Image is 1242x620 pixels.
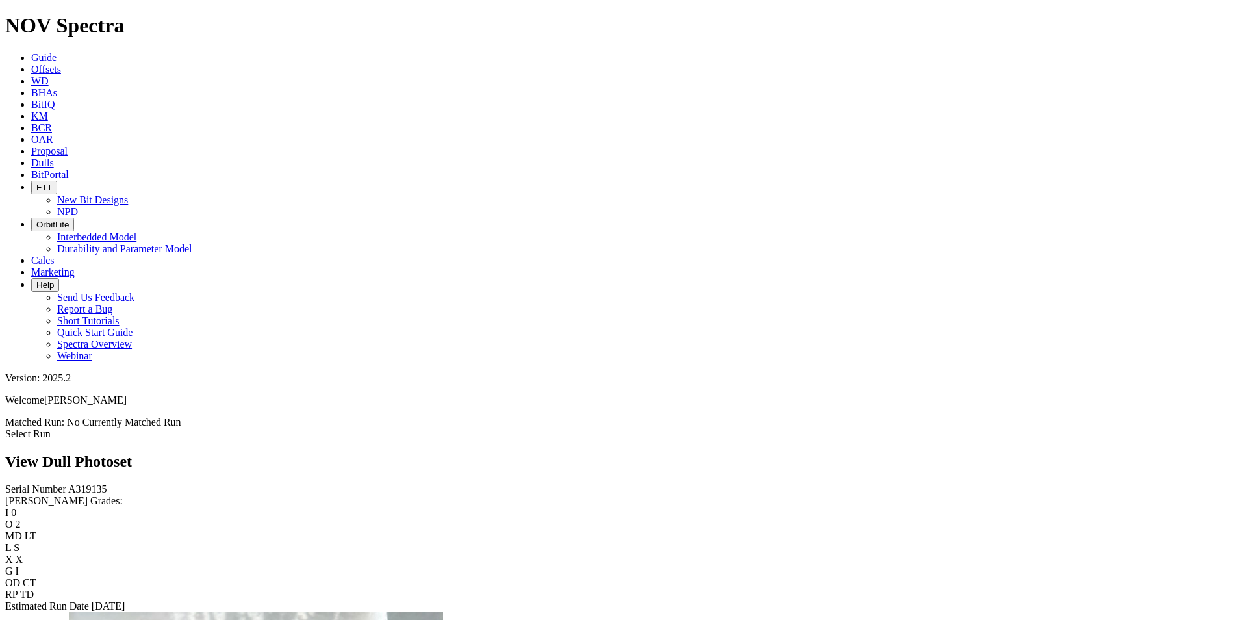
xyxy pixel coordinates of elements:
[36,183,52,192] span: FTT
[31,157,54,168] a: Dulls
[20,589,34,600] span: TD
[44,394,127,406] span: [PERSON_NAME]
[16,519,21,530] span: 2
[5,507,8,518] label: I
[16,554,23,565] span: X
[5,14,1237,38] h1: NOV Spectra
[5,601,89,612] label: Estimated Run Date
[31,75,49,86] a: WD
[57,350,92,361] a: Webinar
[31,134,53,145] a: OAR
[67,417,181,428] span: No Currently Matched Run
[57,327,133,338] a: Quick Start Guide
[57,206,78,217] a: NPD
[23,577,36,588] span: CT
[31,122,52,133] a: BCR
[31,278,59,292] button: Help
[5,495,1237,507] div: [PERSON_NAME] Grades:
[31,181,57,194] button: FTT
[5,577,20,588] label: OD
[5,542,11,553] label: L
[5,554,13,565] label: X
[14,542,19,553] span: S
[36,220,69,229] span: OrbitLite
[57,304,112,315] a: Report a Bug
[57,339,132,350] a: Spectra Overview
[31,99,55,110] a: BitIQ
[31,64,61,75] a: Offsets
[5,484,66,495] label: Serial Number
[16,565,19,576] span: I
[68,484,107,495] span: A319135
[57,194,128,205] a: New Bit Designs
[5,428,51,439] a: Select Run
[5,589,18,600] label: RP
[31,218,74,231] button: OrbitLite
[36,280,54,290] span: Help
[57,292,134,303] a: Send Us Feedback
[31,146,68,157] a: Proposal
[5,530,22,541] label: MD
[31,255,55,266] a: Calcs
[11,507,16,518] span: 0
[92,601,125,612] span: [DATE]
[57,231,136,242] a: Interbedded Model
[31,266,75,278] a: Marketing
[5,417,64,428] span: Matched Run:
[5,565,13,576] label: G
[57,315,120,326] a: Short Tutorials
[31,110,48,122] a: KM
[25,530,36,541] span: LT
[5,453,1237,471] h2: View Dull Photoset
[31,169,69,180] a: BitPortal
[31,52,57,63] a: Guide
[5,394,1237,406] p: Welcome
[5,372,1237,384] div: Version: 2025.2
[5,519,13,530] label: O
[57,243,192,254] a: Durability and Parameter Model
[31,87,57,98] a: BHAs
